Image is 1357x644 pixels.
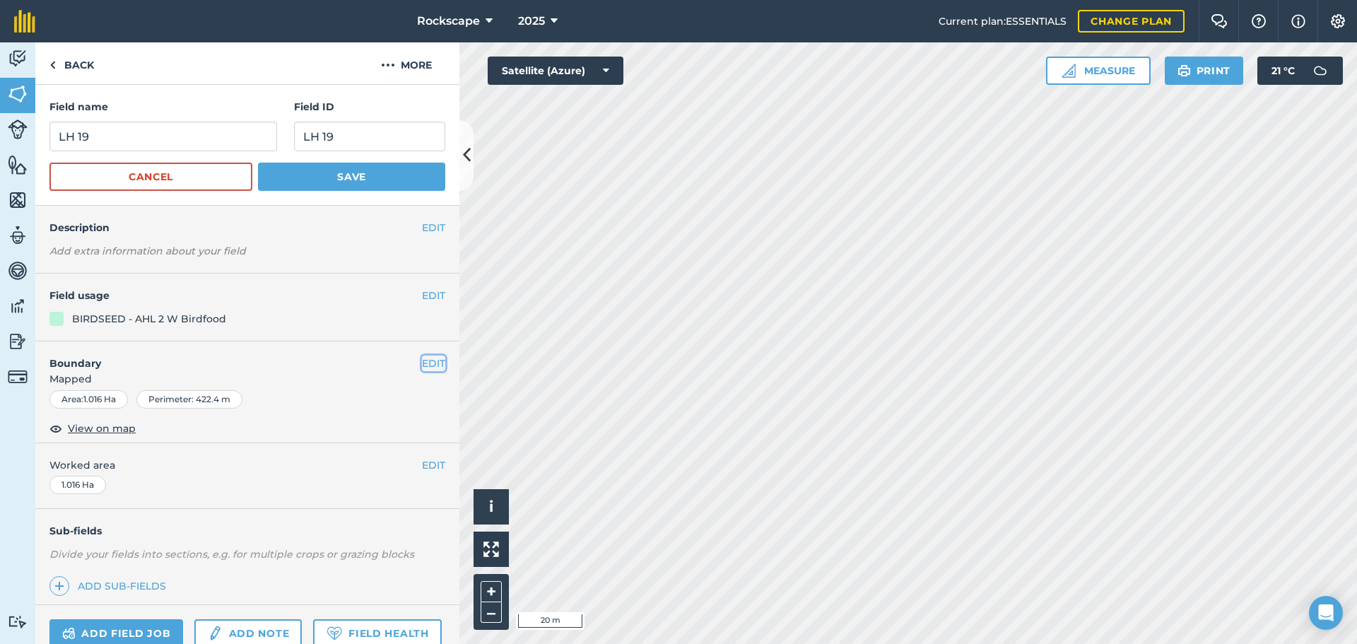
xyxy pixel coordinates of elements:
img: svg+xml;base64,PD94bWwgdmVyc2lvbj0iMS4wIiBlbmNvZGluZz0idXRmLTgiPz4KPCEtLSBHZW5lcmF0b3I6IEFkb2JlIE... [8,119,28,139]
em: Add extra information about your field [49,245,246,257]
img: svg+xml;base64,PD94bWwgdmVyc2lvbj0iMS4wIiBlbmNvZGluZz0idXRmLTgiPz4KPCEtLSBHZW5lcmF0b3I6IEFkb2JlIE... [8,367,28,387]
button: Save [258,163,445,191]
button: More [353,42,459,84]
img: svg+xml;base64,PHN2ZyB4bWxucz0iaHR0cDovL3d3dy53My5vcmcvMjAwMC9zdmciIHdpZHRoPSI5IiBoZWlnaHQ9IjI0Ii... [49,57,56,74]
a: Add sub-fields [49,576,172,596]
img: fieldmargin Logo [14,10,35,33]
a: Back [35,42,108,84]
span: Rockscape [417,13,480,30]
button: EDIT [422,288,445,303]
img: svg+xml;base64,PHN2ZyB4bWxucz0iaHR0cDovL3d3dy53My5vcmcvMjAwMC9zdmciIHdpZHRoPSI1NiIgaGVpZ2h0PSI2MC... [8,154,28,175]
button: EDIT [422,356,445,371]
img: Ruler icon [1062,64,1076,78]
span: View on map [68,421,136,436]
img: svg+xml;base64,PD94bWwgdmVyc2lvbj0iMS4wIiBlbmNvZGluZz0idXRmLTgiPz4KPCEtLSBHZW5lcmF0b3I6IEFkb2JlIE... [1306,57,1334,85]
img: svg+xml;base64,PHN2ZyB4bWxucz0iaHR0cDovL3d3dy53My5vcmcvMjAwMC9zdmciIHdpZHRoPSIxNCIgaGVpZ2h0PSIyNC... [54,578,64,595]
img: svg+xml;base64,PD94bWwgdmVyc2lvbj0iMS4wIiBlbmNvZGluZz0idXRmLTgiPz4KPCEtLSBHZW5lcmF0b3I6IEFkb2JlIE... [207,625,223,642]
div: 1.016 Ha [49,476,106,494]
span: Worked area [49,457,445,473]
button: + [481,581,502,602]
button: View on map [49,420,136,437]
div: BIRDSEED - AHL 2 W Birdfood [72,311,226,327]
img: svg+xml;base64,PD94bWwgdmVyc2lvbj0iMS4wIiBlbmNvZGluZz0idXRmLTgiPz4KPCEtLSBHZW5lcmF0b3I6IEFkb2JlIE... [62,625,76,642]
div: Area : 1.016 Ha [49,390,128,409]
span: Mapped [35,371,459,387]
h4: Sub-fields [35,523,459,539]
h4: Field usage [49,288,422,303]
span: 21 ° C [1271,57,1295,85]
button: – [481,602,502,623]
a: Change plan [1078,10,1185,33]
button: 21 °C [1257,57,1343,85]
img: svg+xml;base64,PD94bWwgdmVyc2lvbj0iMS4wIiBlbmNvZGluZz0idXRmLTgiPz4KPCEtLSBHZW5lcmF0b3I6IEFkb2JlIE... [8,295,28,317]
img: svg+xml;base64,PHN2ZyB4bWxucz0iaHR0cDovL3d3dy53My5vcmcvMjAwMC9zdmciIHdpZHRoPSIxNyIgaGVpZ2h0PSIxNy... [1291,13,1305,30]
button: i [474,489,509,525]
button: Cancel [49,163,252,191]
h4: Boundary [35,341,422,371]
button: EDIT [422,457,445,473]
button: Measure [1046,57,1151,85]
h4: Field ID [294,99,445,115]
img: svg+xml;base64,PD94bWwgdmVyc2lvbj0iMS4wIiBlbmNvZGluZz0idXRmLTgiPz4KPCEtLSBHZW5lcmF0b3I6IEFkb2JlIE... [8,615,28,628]
img: svg+xml;base64,PHN2ZyB4bWxucz0iaHR0cDovL3d3dy53My5vcmcvMjAwMC9zdmciIHdpZHRoPSIxOSIgaGVpZ2h0PSIyNC... [1177,62,1191,79]
img: Four arrows, one pointing top left, one top right, one bottom right and the last bottom left [483,541,499,557]
img: Two speech bubbles overlapping with the left bubble in the forefront [1211,14,1228,28]
span: i [489,498,493,515]
div: Open Intercom Messenger [1309,596,1343,630]
button: EDIT [422,220,445,235]
button: Print [1165,57,1244,85]
img: A question mark icon [1250,14,1267,28]
img: svg+xml;base64,PHN2ZyB4bWxucz0iaHR0cDovL3d3dy53My5vcmcvMjAwMC9zdmciIHdpZHRoPSIxOCIgaGVpZ2h0PSIyNC... [49,420,62,437]
h4: Field name [49,99,277,115]
em: Divide your fields into sections, e.g. for multiple crops or grazing blocks [49,548,414,561]
h4: Description [49,220,445,235]
div: Perimeter : 422.4 m [136,390,242,409]
button: Satellite (Azure) [488,57,623,85]
img: svg+xml;base64,PD94bWwgdmVyc2lvbj0iMS4wIiBlbmNvZGluZz0idXRmLTgiPz4KPCEtLSBHZW5lcmF0b3I6IEFkb2JlIE... [8,225,28,246]
img: svg+xml;base64,PD94bWwgdmVyc2lvbj0iMS4wIiBlbmNvZGluZz0idXRmLTgiPz4KPCEtLSBHZW5lcmF0b3I6IEFkb2JlIE... [8,331,28,352]
img: A cog icon [1329,14,1346,28]
span: Current plan : ESSENTIALS [939,13,1067,29]
span: 2025 [518,13,545,30]
img: svg+xml;base64,PD94bWwgdmVyc2lvbj0iMS4wIiBlbmNvZGluZz0idXRmLTgiPz4KPCEtLSBHZW5lcmF0b3I6IEFkb2JlIE... [8,48,28,69]
img: svg+xml;base64,PD94bWwgdmVyc2lvbj0iMS4wIiBlbmNvZGluZz0idXRmLTgiPz4KPCEtLSBHZW5lcmF0b3I6IEFkb2JlIE... [8,260,28,281]
img: svg+xml;base64,PHN2ZyB4bWxucz0iaHR0cDovL3d3dy53My5vcmcvMjAwMC9zdmciIHdpZHRoPSIyMCIgaGVpZ2h0PSIyNC... [381,57,395,74]
img: svg+xml;base64,PHN2ZyB4bWxucz0iaHR0cDovL3d3dy53My5vcmcvMjAwMC9zdmciIHdpZHRoPSI1NiIgaGVpZ2h0PSI2MC... [8,189,28,211]
img: svg+xml;base64,PHN2ZyB4bWxucz0iaHR0cDovL3d3dy53My5vcmcvMjAwMC9zdmciIHdpZHRoPSI1NiIgaGVpZ2h0PSI2MC... [8,83,28,105]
